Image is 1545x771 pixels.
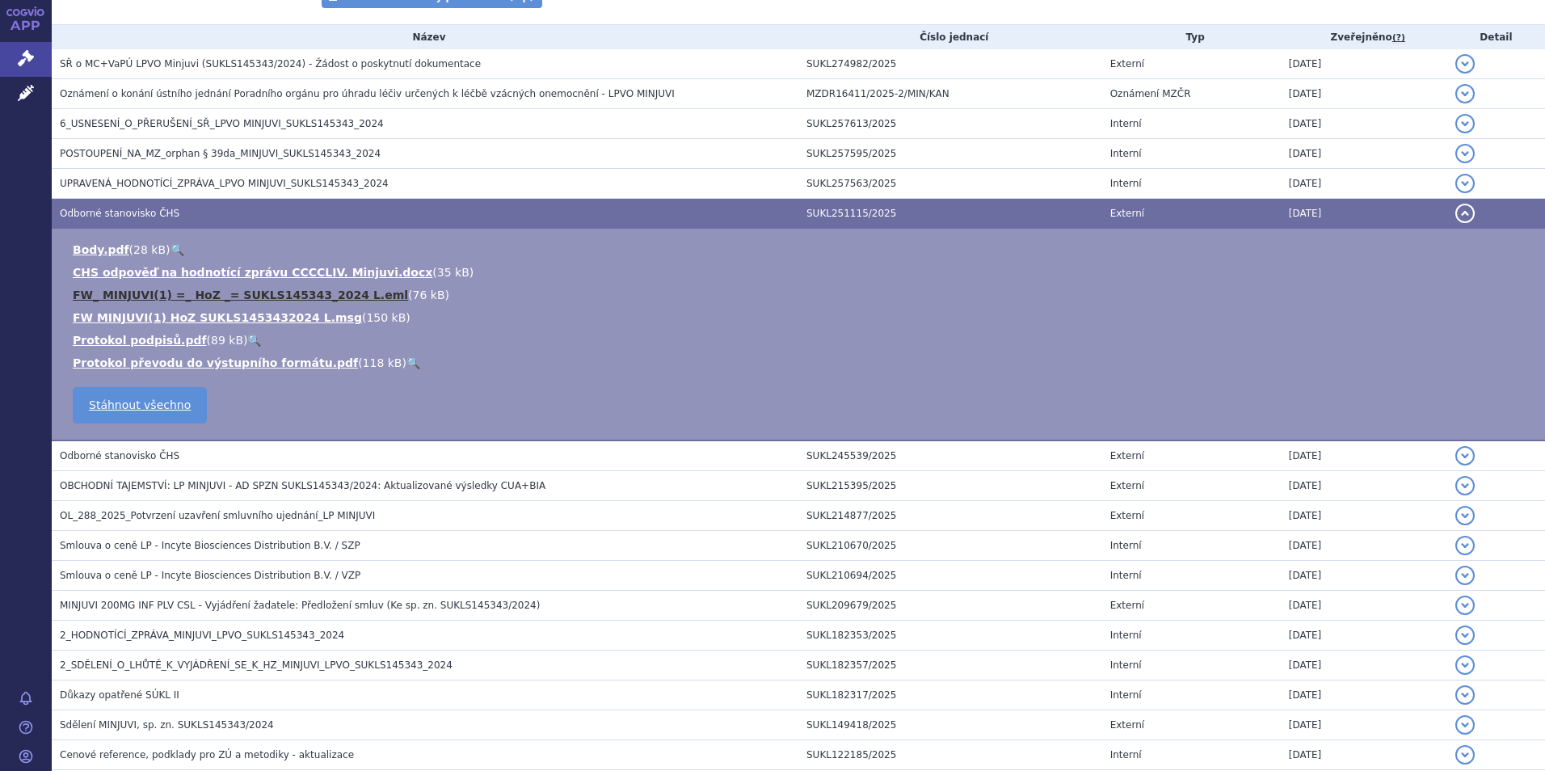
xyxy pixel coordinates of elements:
[1455,446,1475,466] button: detail
[1455,745,1475,765] button: detail
[60,689,179,701] span: Důkazy opatřené SÚKL II
[1281,531,1447,561] td: [DATE]
[60,600,540,611] span: MINJUVI 200MG INF PLV CSL - Vyjádření žadatele: Předložení smluv (Ke sp. zn. SUKLS145343/2024)
[1110,570,1142,581] span: Interní
[60,208,179,219] span: Odborné stanovisko ČHS
[1110,659,1142,671] span: Interní
[1455,655,1475,675] button: detail
[798,471,1102,501] td: SUKL215395/2025
[1281,169,1447,199] td: [DATE]
[1281,79,1447,109] td: [DATE]
[1110,58,1144,70] span: Externí
[1110,88,1191,99] span: Oznámení MZČR
[1281,440,1447,471] td: [DATE]
[1455,685,1475,705] button: detail
[1110,540,1142,551] span: Interní
[1455,566,1475,585] button: detail
[1281,471,1447,501] td: [DATE]
[1110,118,1142,129] span: Interní
[1110,148,1142,159] span: Interní
[1281,651,1447,680] td: [DATE]
[60,510,375,521] span: OL_288_2025_Potvrzení uzavření smluvního ujednání_LP MINJUVI
[1281,109,1447,139] td: [DATE]
[366,311,406,324] span: 150 kB
[1455,536,1475,555] button: detail
[1455,114,1475,133] button: detail
[1281,199,1447,229] td: [DATE]
[60,630,344,641] span: 2_HODNOTÍCÍ_ZPRÁVA_MINJUVI_LPVO_SUKLS145343_2024
[60,58,481,70] span: SŘ o MC+VaPÚ LPVO Minjuvi (SUKLS145343/2024) - Žádost o poskytnutí dokumentace
[1110,178,1142,189] span: Interní
[798,139,1102,169] td: SUKL257595/2025
[1110,749,1142,760] span: Interní
[1110,208,1144,219] span: Externí
[798,199,1102,229] td: SUKL251115/2025
[1392,32,1405,44] abbr: (?)
[247,334,261,347] a: 🔍
[60,88,675,99] span: Oznámení o konání ústního jednání Poradního orgánu pro úhradu léčiv určených k léčbě vzácných one...
[1110,719,1144,731] span: Externí
[798,561,1102,591] td: SUKL210694/2025
[1281,561,1447,591] td: [DATE]
[1110,630,1142,641] span: Interní
[798,440,1102,471] td: SUKL245539/2025
[798,591,1102,621] td: SUKL209679/2025
[798,531,1102,561] td: SUKL210670/2025
[73,310,1529,326] li: ( )
[60,659,453,671] span: 2_SDĚLENÍ_O_LHŮTĚ_K_VYJÁDŘENÍ_SE_K_HZ_MINJUVI_LPVO_SUKLS145343_2024
[1281,621,1447,651] td: [DATE]
[1455,626,1475,645] button: detail
[406,356,420,369] a: 🔍
[798,740,1102,770] td: SUKL122185/2025
[437,266,469,279] span: 35 kB
[1281,139,1447,169] td: [DATE]
[798,651,1102,680] td: SUKL182357/2025
[1110,600,1144,611] span: Externí
[73,355,1529,371] li: ( )
[1110,450,1144,461] span: Externí
[73,287,1529,303] li: ( )
[1455,84,1475,103] button: detail
[73,334,207,347] a: Protokol podpisů.pdf
[1455,596,1475,615] button: detail
[73,266,432,279] a: CHS odpověď na hodnotící zprávu CCCCLIV. Minjuvi.docx
[60,450,179,461] span: Odborné stanovisko ČHS
[798,710,1102,740] td: SUKL149418/2025
[363,356,402,369] span: 118 kB
[1455,715,1475,735] button: detail
[798,501,1102,531] td: SUKL214877/2025
[798,109,1102,139] td: SUKL257613/2025
[1110,689,1142,701] span: Interní
[60,570,360,581] span: Smlouva o ceně LP - Incyte Biosciences Distribution B.V. / VZP
[1102,25,1281,49] th: Typ
[133,243,166,256] span: 28 kB
[60,148,381,159] span: POSTOUPENÍ_NA_MZ_orphan § 39da_MINJUVI_SUKLS145343_2024
[52,25,798,49] th: Název
[73,387,207,423] a: Stáhnout všechno
[413,289,445,301] span: 76 kB
[73,242,1529,258] li: ( )
[60,749,354,760] span: Cenové reference, podklady pro ZÚ a metodiky - aktualizace
[60,480,545,491] span: OBCHODNÍ TAJEMSTVÍ: LP MINJUVI - AD SPZN SUKLS145343/2024: Aktualizované výsledky CUA+BIA
[1455,174,1475,193] button: detail
[798,79,1102,109] td: MZDR16411/2025-2/MIN/KAN
[73,243,129,256] a: Body.pdf
[1455,54,1475,74] button: detail
[60,719,274,731] span: Sdělení MINJUVI, sp. zn. SUKLS145343/2024
[60,540,360,551] span: Smlouva o ceně LP - Incyte Biosciences Distribution B.V. / SZP
[73,311,362,324] a: FW MINJUVI(1) HoZ SUKLS1453432024 L.msg
[1455,506,1475,525] button: detail
[73,356,358,369] a: Protokol převodu do výstupního formátu.pdf
[798,25,1102,49] th: Číslo jednací
[1455,204,1475,223] button: detail
[1110,510,1144,521] span: Externí
[1281,501,1447,531] td: [DATE]
[1281,740,1447,770] td: [DATE]
[798,621,1102,651] td: SUKL182353/2025
[1455,476,1475,495] button: detail
[1281,680,1447,710] td: [DATE]
[60,118,384,129] span: 6_USNESENÍ_O_PŘERUŠENÍ_SŘ_LPVO MINJUVI_SUKLS145343_2024
[798,169,1102,199] td: SUKL257563/2025
[1447,25,1545,49] th: Detail
[1281,25,1447,49] th: Zveřejněno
